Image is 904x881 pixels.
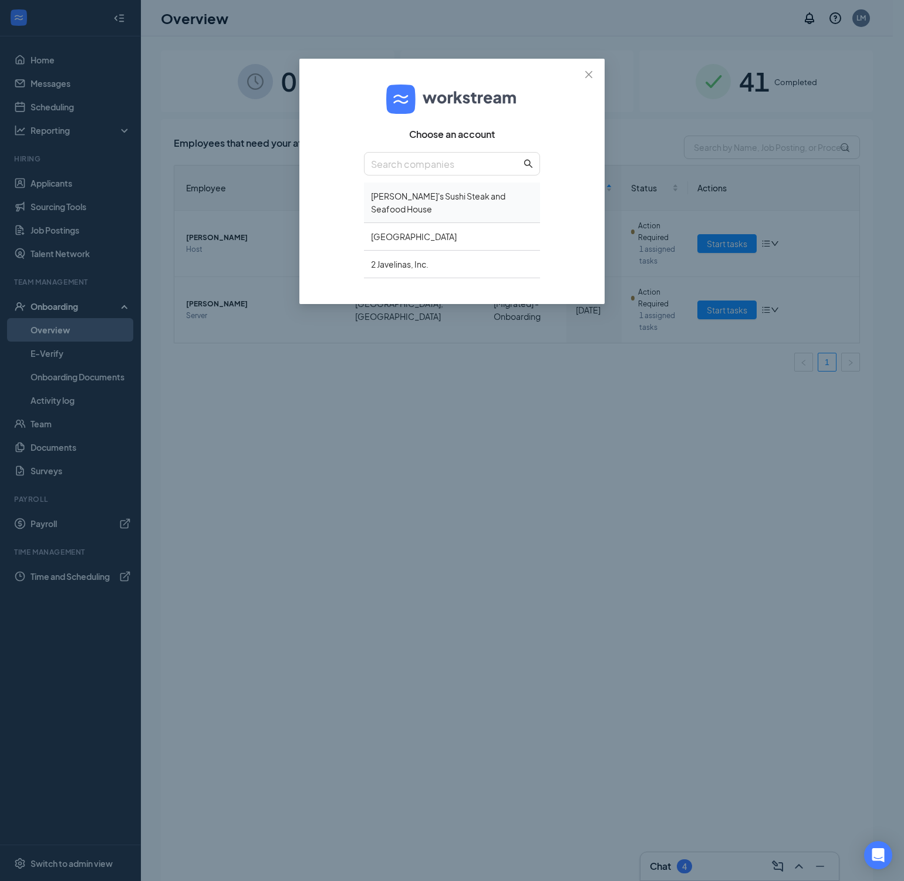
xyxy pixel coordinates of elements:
img: logo [386,85,518,114]
button: Close [573,59,605,90]
span: search [524,159,533,168]
div: Open Intercom Messenger [864,841,892,869]
span: close [584,70,593,79]
div: [PERSON_NAME]'s Sushi Steak and Seafood House [364,183,540,223]
div: 2 Javelinas, Inc. [364,251,540,278]
div: [GEOGRAPHIC_DATA] [364,223,540,251]
span: Choose an account [409,129,495,140]
input: Search companies [371,157,521,171]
